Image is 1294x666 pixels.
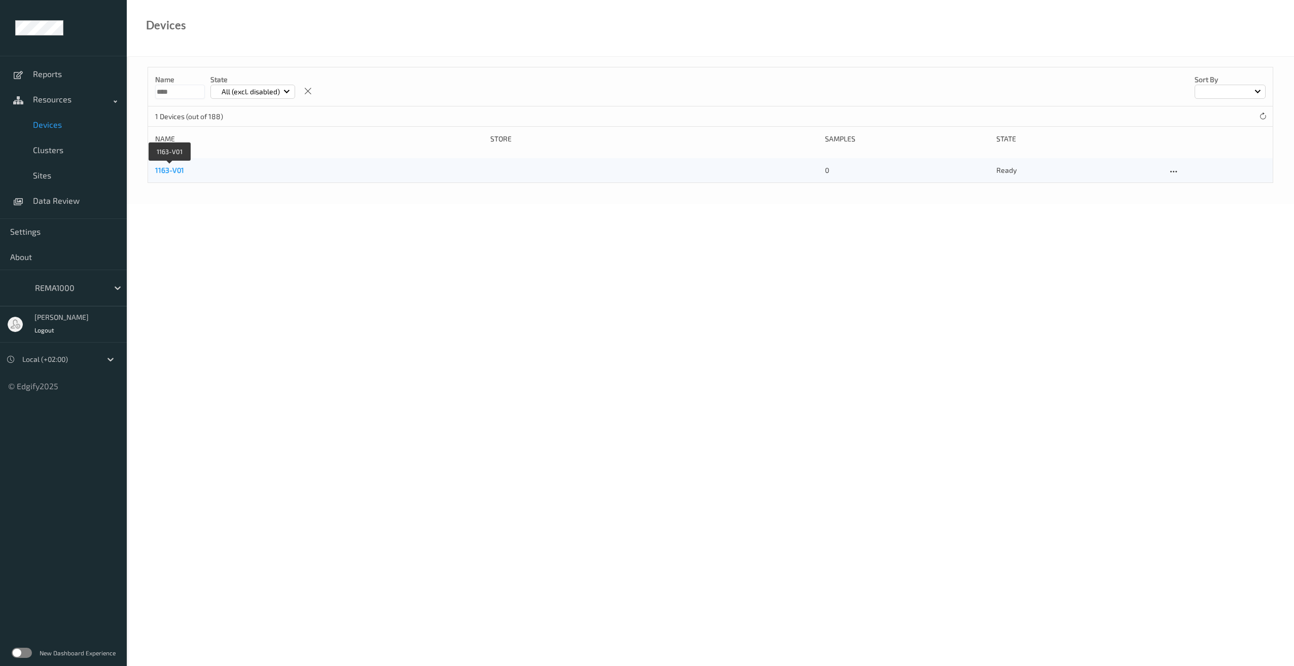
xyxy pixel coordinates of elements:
[210,75,295,85] p: State
[996,165,1160,175] p: ready
[155,112,231,122] p: 1 Devices (out of 188)
[155,166,184,174] a: 1163-V01
[490,134,818,144] div: Store
[825,165,989,175] div: 0
[155,75,205,85] p: Name
[146,20,186,30] div: Devices
[996,134,1160,144] div: State
[1195,75,1266,85] p: Sort by
[218,87,283,97] p: All (excl. disabled)
[825,134,989,144] div: Samples
[155,134,483,144] div: Name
